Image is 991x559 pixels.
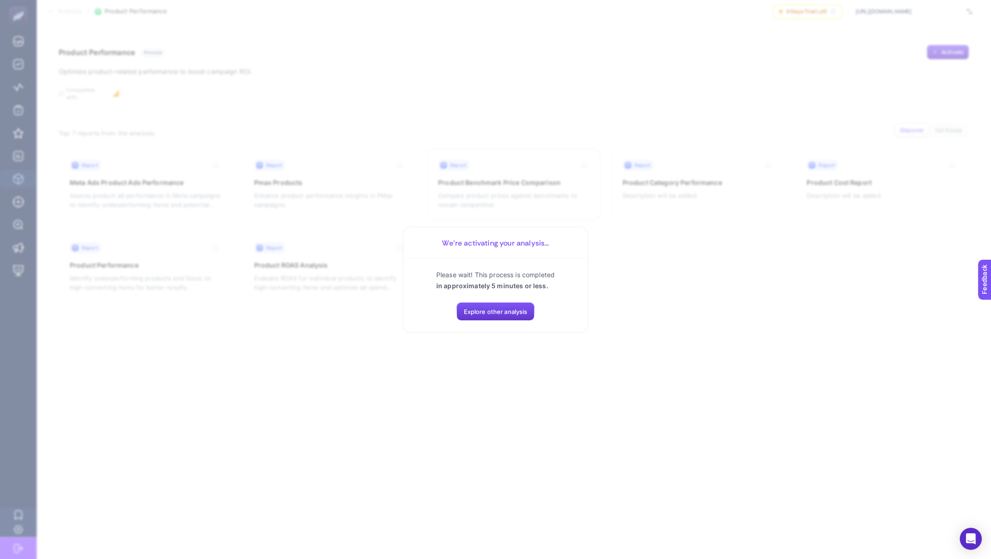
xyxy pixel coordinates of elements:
span: Please wait! This process is completed [436,271,555,279]
span: Explore other analysis [464,308,528,315]
button: Explore other analysis [457,302,535,321]
div: Open Intercom Messenger [960,528,982,550]
span: Feedback [6,3,35,10]
span: in approximately 5 minutes or less. [436,282,548,290]
h1: We’re activating your analysis... [415,239,576,247]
